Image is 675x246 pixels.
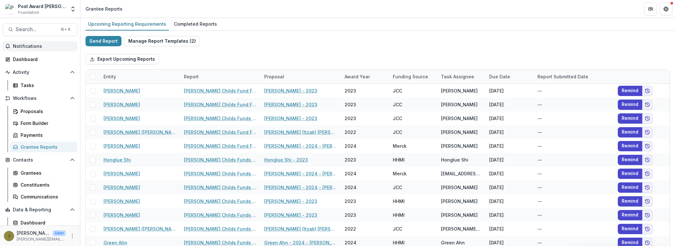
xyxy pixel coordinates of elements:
[10,118,77,128] a: Form Builder
[345,129,356,136] div: 2022
[393,198,405,205] div: HHMI
[485,84,534,98] div: [DATE]
[264,156,308,163] a: Honglue Shi - 2023
[618,155,642,165] button: Remind
[393,87,402,94] div: JCC
[104,198,140,205] a: [PERSON_NAME]
[393,239,405,246] div: HHMI
[264,129,337,136] a: [PERSON_NAME] (Itzak) [PERSON_NAME] - 2022
[13,56,72,63] div: Dashboard
[537,156,542,163] div: --
[441,87,478,94] div: [PERSON_NAME]
[389,70,437,83] div: Funding Source
[100,73,120,80] div: Entity
[184,101,256,108] a: [PERSON_NAME] Childs Fund Fellowship Award Financial Expenditure Report
[85,5,122,12] div: Grantee Reports
[389,73,432,80] div: Funding Source
[393,143,407,149] div: Merck
[393,170,407,177] div: Merck
[642,86,652,96] button: Add to friends
[644,3,657,15] button: Partners
[345,143,356,149] div: 2024
[537,87,542,94] div: --
[10,142,77,152] a: Grantee Reports
[485,208,534,222] div: [DATE]
[264,184,337,191] a: [PERSON_NAME] - 2024 - [PERSON_NAME] Childs Memorial Fund - Fellowship Application
[642,196,652,206] button: Add to friends
[345,170,356,177] div: 2024
[3,67,77,77] button: Open Activity
[441,225,482,232] div: [PERSON_NAME] ([PERSON_NAME]
[264,170,337,177] a: [PERSON_NAME] - 2024 - [PERSON_NAME] Childs Memorial Fund - Fellowship Application
[104,129,176,136] a: [PERSON_NAME] ([PERSON_NAME]
[660,3,672,15] button: Get Help
[441,170,482,177] div: [EMAIL_ADDRESS][DOMAIN_NAME]
[393,115,402,122] div: JCC
[100,70,180,83] div: Entity
[441,143,478,149] div: [PERSON_NAME]
[13,96,67,101] span: Workflows
[184,87,256,94] a: [PERSON_NAME] Childs Fund Fellowship Award Financial Expenditure Report
[485,70,534,83] div: Due Date
[534,70,614,83] div: Report Submitted Date
[393,184,402,191] div: JCC
[618,169,642,179] button: Remind
[104,87,140,94] a: [PERSON_NAME]
[10,130,77,140] a: Payments
[485,222,534,236] div: [DATE]
[10,217,77,228] a: Dashboard
[21,170,72,176] div: Grantees
[68,3,77,15] button: Open entity switcher
[171,19,220,29] div: Completed Reports
[21,193,72,200] div: Communications
[104,225,176,232] a: [PERSON_NAME] ([PERSON_NAME]
[104,143,140,149] a: [PERSON_NAME]
[642,169,652,179] button: Add to friends
[537,198,542,205] div: --
[345,198,356,205] div: 2023
[345,239,356,246] div: 2024
[85,18,169,31] a: Upcoming Reporting Requirements
[21,144,72,150] div: Grantee Reports
[618,86,642,96] button: Remind
[180,70,260,83] div: Report
[3,205,77,215] button: Open Data & Reporting
[485,111,534,125] div: [DATE]
[485,98,534,111] div: [DATE]
[618,196,642,206] button: Remind
[618,127,642,137] button: Remind
[21,219,72,226] div: Dashboard
[537,143,542,149] div: --
[485,180,534,194] div: [DATE]
[13,70,67,75] span: Activity
[437,70,485,83] div: Task Assignee
[642,100,652,110] button: Add to friends
[10,180,77,190] a: Constituents
[3,155,77,165] button: Open Contacts
[618,210,642,220] button: Remind
[260,70,341,83] div: Proposal
[393,212,405,218] div: HHMI
[345,156,356,163] div: 2023
[537,129,542,136] div: --
[21,82,72,89] div: Tasks
[3,23,77,36] button: Search...
[184,198,256,205] a: [PERSON_NAME] Childs Funds Fellow’s Annual Progress Report
[618,100,642,110] button: Remind
[393,225,402,232] div: JCC
[537,239,542,246] div: --
[441,239,465,246] div: Green Ahn
[393,156,405,163] div: HHMI
[485,125,534,139] div: [DATE]
[184,115,256,122] a: [PERSON_NAME] Childs Funds Fellow’s Annual Progress Report
[85,19,169,29] div: Upcoming Reporting Requirements
[104,170,140,177] a: [PERSON_NAME]
[642,155,652,165] button: Add to friends
[3,41,77,51] button: Notifications
[537,212,542,218] div: --
[21,132,72,138] div: Payments
[345,87,356,94] div: 2023
[345,225,356,232] div: 2022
